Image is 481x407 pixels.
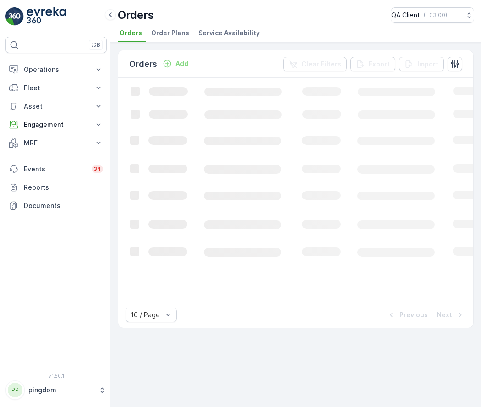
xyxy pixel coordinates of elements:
[391,11,420,20] p: QA Client
[386,309,429,320] button: Previous
[27,7,66,26] img: logo_light-DOdMpM7g.png
[24,183,103,192] p: Reports
[120,28,142,38] span: Orders
[399,310,428,319] p: Previous
[369,60,390,69] p: Export
[5,178,107,197] a: Reports
[437,310,452,319] p: Next
[436,309,466,320] button: Next
[8,383,22,397] div: PP
[151,28,189,38] span: Order Plans
[24,102,88,111] p: Asset
[24,65,88,74] p: Operations
[5,380,107,400] button: PPpingdom
[5,7,24,26] img: logo
[175,59,188,68] p: Add
[5,79,107,97] button: Fleet
[5,97,107,115] button: Asset
[391,7,474,23] button: QA Client(+03:00)
[118,8,154,22] p: Orders
[129,58,157,71] p: Orders
[5,373,107,379] span: v 1.50.1
[5,115,107,134] button: Engagement
[301,60,341,69] p: Clear Filters
[5,197,107,215] a: Documents
[24,83,88,93] p: Fleet
[417,60,438,69] p: Import
[350,57,395,71] button: Export
[198,28,260,38] span: Service Availability
[159,58,192,69] button: Add
[5,160,107,178] a: Events34
[24,138,88,148] p: MRF
[5,60,107,79] button: Operations
[283,57,347,71] button: Clear Filters
[5,134,107,152] button: MRF
[399,57,444,71] button: Import
[24,120,88,129] p: Engagement
[93,165,101,173] p: 34
[424,11,447,19] p: ( +03:00 )
[24,201,103,210] p: Documents
[28,385,94,395] p: pingdom
[24,165,86,174] p: Events
[91,41,100,49] p: ⌘B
